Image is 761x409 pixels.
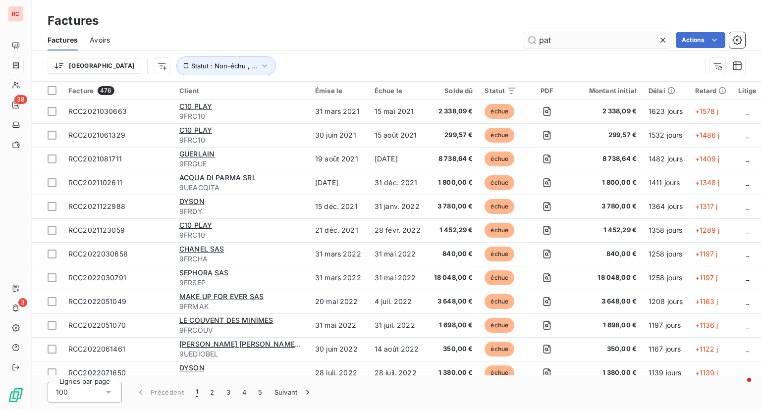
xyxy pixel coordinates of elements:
div: Montant initial [577,87,637,95]
td: 1532 jours [643,123,689,147]
td: 15 mai 2021 [369,100,427,123]
h3: Factures [48,12,99,30]
span: RCC2022030791 [68,273,126,282]
td: 1197 jours [643,313,689,337]
td: 31 juil. 2022 [369,313,427,337]
span: GUERLAIN [179,150,215,158]
span: C10 PLAY [179,221,212,229]
span: ACQUA DI PARMA SRL [179,173,256,182]
span: 9FRSEP [179,278,303,288]
td: 31 mars 2022 [309,266,369,290]
span: CHANEL SAS [179,245,224,253]
span: _ [746,368,749,377]
span: échue [485,152,514,166]
span: 100 [56,387,68,397]
td: 31 janv. 2022 [369,195,427,218]
div: PDF [529,87,565,95]
span: C10 PLAY [179,126,212,134]
span: 2 338,09 € [577,106,637,116]
span: _ [746,250,749,258]
td: [DATE] [369,147,427,171]
div: Client [179,87,303,95]
span: RCC2022061461 [68,345,125,353]
td: 28 juil. 2022 [309,361,369,385]
button: Statut : Non-échu , ... [176,56,276,75]
td: 1358 jours [643,218,689,242]
span: _ [746,273,749,282]
td: 1258 jours [643,242,689,266]
span: DYSON [179,363,205,372]
button: Suivant [269,382,319,403]
button: [GEOGRAPHIC_DATA] [48,58,141,74]
td: 28 juil. 2022 [369,361,427,385]
td: 1139 jours [643,361,689,385]
span: RCC2022030658 [68,250,128,258]
span: +1136 j [695,321,718,329]
td: 30 juin 2021 [309,123,369,147]
input: Rechercher [523,32,672,48]
span: _ [746,154,749,163]
td: 30 juin 2022 [309,337,369,361]
span: +1348 j [695,178,720,187]
span: RCC2021122988 [68,202,125,210]
span: RCC2021102611 [68,178,122,187]
span: RCC2022051049 [68,297,126,306]
span: 9FRDY [179,206,303,216]
span: 1 380,00 € [577,368,637,378]
span: _ [746,202,749,210]
span: 3 780,00 € [433,202,473,211]
span: RCC2021030663 [68,107,127,115]
td: 14 août 2022 [369,337,427,361]
span: +1317 j [695,202,718,210]
span: 840,00 € [577,249,637,259]
span: Facture [68,87,94,95]
span: 1 698,00 € [577,320,637,330]
button: Actions [676,32,725,48]
span: _ [746,321,749,329]
span: RCC2021061329 [68,131,125,139]
span: SEPHORA SAS [179,268,229,277]
div: Retard [695,87,727,95]
span: échue [485,104,514,119]
span: Statut : Non-échu , ... [191,62,258,70]
span: échue [485,247,514,261]
span: 350,00 € [577,344,637,354]
span: 476 [98,86,114,95]
span: _ [746,131,749,139]
span: 299,57 € [433,130,473,140]
span: 8 738,64 € [577,154,637,164]
span: DYSON [179,197,205,205]
td: 1208 jours [643,290,689,313]
span: Factures [48,35,78,45]
span: 18 048,00 € [577,273,637,283]
span: 1 380,00 € [433,368,473,378]
span: 1 452,29 € [433,225,473,235]
span: 9FRDY [179,373,303,383]
button: 1 [190,382,204,403]
span: 9FRC10 [179,230,303,240]
button: 5 [252,382,268,403]
td: 15 août 2021 [369,123,427,147]
td: 1623 jours [643,100,689,123]
span: RCC2022071650 [68,368,126,377]
span: 38 [14,95,27,104]
span: échue [485,270,514,285]
span: échue [485,199,514,214]
span: 8 738,64 € [433,154,473,164]
img: Logo LeanPay [8,387,24,403]
span: 299,57 € [577,130,637,140]
span: RCC2021123059 [68,226,125,234]
td: 1364 jours [643,195,689,218]
td: 1167 jours [643,337,689,361]
td: [DATE] [309,171,369,195]
span: _ [746,226,749,234]
span: échue [485,342,514,357]
span: _ [746,297,749,306]
span: +1163 j [695,297,718,306]
span: 9FRCOUV [179,325,303,335]
button: 2 [204,382,220,403]
span: 1 800,00 € [433,178,473,188]
td: 1411 jours [643,171,689,195]
span: +1486 j [695,131,720,139]
div: Délai [649,87,683,95]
